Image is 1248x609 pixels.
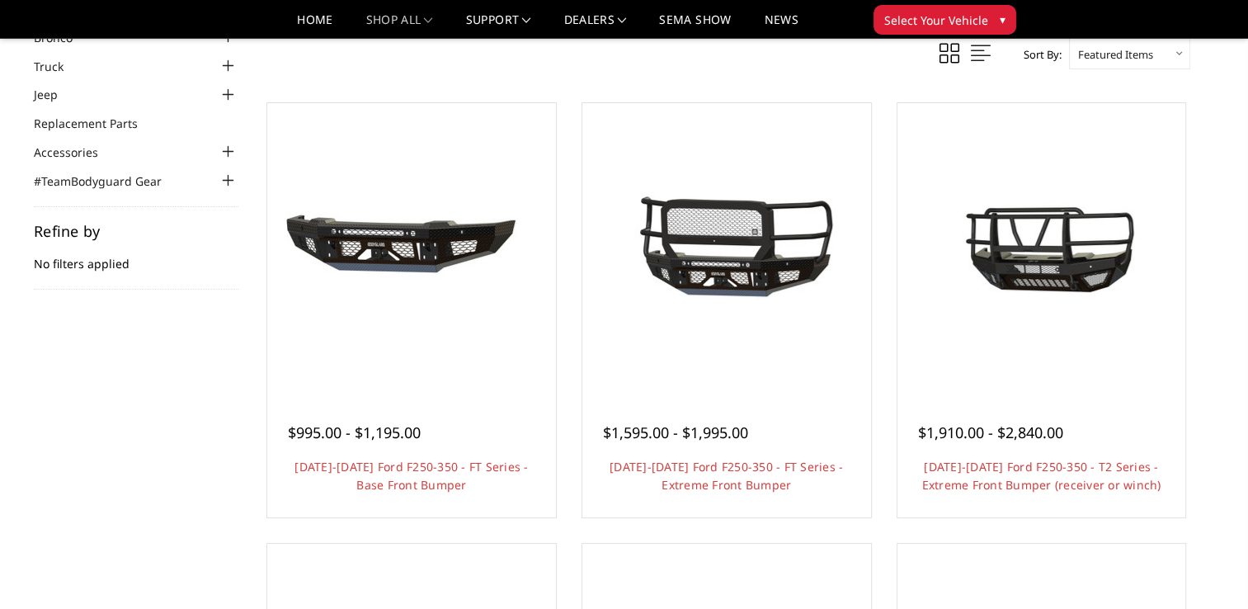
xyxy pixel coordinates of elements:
[586,107,867,388] a: 2023-2025 Ford F250-350 - FT Series - Extreme Front Bumper 2023-2025 Ford F250-350 - FT Series - ...
[271,107,552,388] a: 2023-2025 Ford F250-350 - FT Series - Base Front Bumper
[884,12,988,29] span: Select Your Vehicle
[659,14,731,38] a: SEMA Show
[34,58,84,75] a: Truck
[603,423,748,442] span: $1,595.00 - $1,995.00
[294,459,528,493] a: [DATE]-[DATE] Ford F250-350 - FT Series - Base Front Bumper
[34,86,78,103] a: Jeep
[610,459,843,493] a: [DATE]-[DATE] Ford F250-350 - FT Series - Extreme Front Bumper
[466,14,531,38] a: Support
[1166,530,1248,609] iframe: Chat Widget
[366,14,433,38] a: shop all
[1015,42,1062,67] label: Sort By:
[34,224,238,290] div: No filters applied
[34,224,238,238] h5: Refine by
[909,173,1173,321] img: 2023-2025 Ford F250-350 - T2 Series - Extreme Front Bumper (receiver or winch)
[34,172,182,190] a: #TeamBodyguard Gear
[280,186,544,309] img: 2023-2025 Ford F250-350 - FT Series - Base Front Bumper
[764,14,798,38] a: News
[902,107,1182,388] a: 2023-2025 Ford F250-350 - T2 Series - Extreme Front Bumper (receiver or winch) 2023-2025 Ford F25...
[564,14,627,38] a: Dealers
[918,423,1063,442] span: $1,910.00 - $2,840.00
[297,14,332,38] a: Home
[1000,11,1005,28] span: ▾
[34,144,119,161] a: Accessories
[288,423,421,442] span: $995.00 - $1,195.00
[34,115,158,132] a: Replacement Parts
[874,5,1016,35] button: Select Your Vehicle
[921,459,1161,493] a: [DATE]-[DATE] Ford F250-350 - T2 Series - Extreme Front Bumper (receiver or winch)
